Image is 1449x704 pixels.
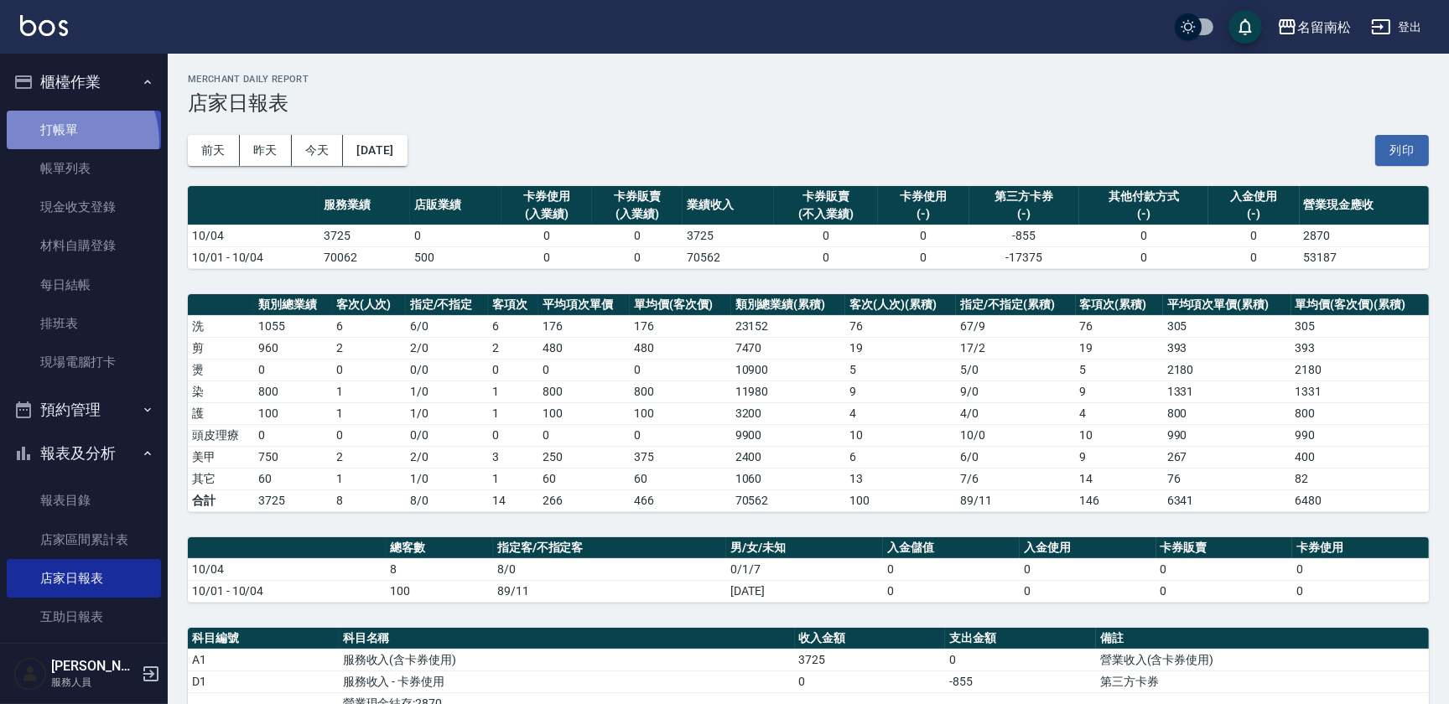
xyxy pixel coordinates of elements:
td: 100 [254,402,332,424]
td: 800 [1291,402,1429,424]
button: 名留南松 [1270,10,1358,44]
th: 收入金額 [795,628,946,650]
td: 0 [254,359,332,380]
td: 9 / 0 [956,380,1075,402]
td: 0 [630,424,730,446]
td: 76 [1163,468,1291,489]
div: (不入業績) [778,205,875,223]
td: 305 [1291,315,1429,337]
td: 10/01 - 10/04 [188,246,319,268]
td: 9900 [731,424,846,446]
td: 0 [538,424,630,446]
td: 8 [386,558,493,580]
td: 洗 [188,315,254,337]
button: 櫃檯作業 [7,60,161,104]
td: 3725 [683,225,773,246]
td: -855 [969,225,1079,246]
td: 800 [630,380,730,402]
td: 2 [332,446,406,468]
a: 報表目錄 [7,481,161,520]
td: 89/11 [493,580,726,602]
th: 服務業績 [319,186,410,225]
th: 店販業績 [410,186,501,225]
td: 800 [254,380,332,402]
button: [DATE] [343,135,407,166]
td: 頭皮理療 [188,424,254,446]
td: 1 / 0 [406,468,488,489]
td: 0 [1079,246,1208,268]
td: 2870 [1300,225,1429,246]
td: 9 [1076,446,1163,468]
th: 類別總業績(累積) [731,294,846,316]
td: 0 [1208,246,1299,268]
div: 卡券使用 [506,188,588,205]
th: 總客數 [386,537,493,559]
td: 11980 [731,380,846,402]
td: 19 [1076,337,1163,359]
td: 9 [845,380,956,402]
div: (-) [1213,205,1295,223]
td: 0 [630,359,730,380]
td: 0 [795,670,946,692]
td: 第三方卡券 [1096,670,1429,692]
td: 750 [254,446,332,468]
th: 單均價(客次價)(累積) [1291,294,1429,316]
th: 男/女/未知 [726,537,883,559]
td: 0 [883,580,1020,602]
th: 指定客/不指定客 [493,537,726,559]
td: -17375 [969,246,1079,268]
td: 1331 [1163,380,1291,402]
div: (-) [882,205,964,223]
td: 990 [1163,424,1291,446]
td: 0 [254,424,332,446]
td: 960 [254,337,332,359]
a: 店家日報表 [7,559,161,598]
table: a dense table [188,294,1429,512]
td: 3725 [254,489,332,511]
td: 5 [1076,359,1163,380]
td: 76 [845,315,956,337]
a: 互助日報表 [7,598,161,636]
td: 0 [945,649,1096,670]
td: 染 [188,380,254,402]
td: 2180 [1163,359,1291,380]
th: 業績收入 [683,186,773,225]
button: save [1228,10,1262,44]
td: 4 [845,402,956,424]
td: 60 [538,468,630,489]
td: 0 [410,225,501,246]
td: 8/0 [406,489,488,511]
td: 服務收入(含卡券使用) [339,649,795,670]
td: 0 [1208,225,1299,246]
td: 14 [488,489,538,511]
td: 0 [1292,580,1429,602]
a: 店家區間累計表 [7,520,161,559]
td: 990 [1291,424,1429,446]
td: 6 [488,315,538,337]
th: 科目編號 [188,628,339,650]
div: (入業績) [506,205,588,223]
h5: [PERSON_NAME] [51,658,137,675]
td: 7470 [731,337,846,359]
td: 0 [592,225,683,246]
td: 1 [488,468,538,489]
td: 10/04 [188,225,319,246]
th: 卡券使用 [1292,537,1429,559]
td: 0 [878,225,969,246]
button: 今天 [292,135,344,166]
th: 卡券販賣 [1156,537,1293,559]
td: 0 [883,558,1020,580]
td: 8/0 [493,558,726,580]
td: 19 [845,337,956,359]
td: 10900 [731,359,846,380]
td: 3 [488,446,538,468]
td: 其它 [188,468,254,489]
table: a dense table [188,186,1429,269]
td: 6480 [1291,489,1429,511]
th: 支出金額 [945,628,1096,650]
button: 列印 [1375,135,1429,166]
a: 每日結帳 [7,266,161,304]
td: 營業收入(含卡券使用) [1096,649,1429,670]
img: Person [13,657,47,691]
div: (-) [1083,205,1204,223]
